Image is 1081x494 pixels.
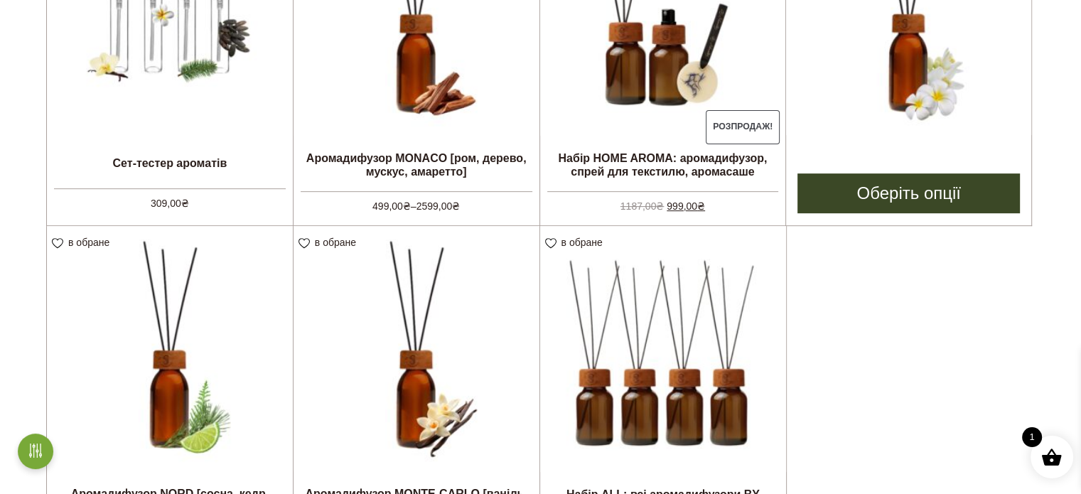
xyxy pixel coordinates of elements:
a: в обране [299,237,361,248]
bdi: 1187,00 [620,200,665,212]
span: ₴ [452,200,460,212]
span: 1 [1022,427,1042,447]
img: unfavourite.svg [545,238,556,249]
span: в обране [68,237,109,248]
a: Виберіть опції для " Аромадифузор FRANGIPANI OF BALI [білі квіти, зелене листя, персик, ананас, я... [797,173,1020,213]
span: ₴ [181,198,189,209]
span: в обране [561,237,603,248]
bdi: 999,00 [667,200,705,212]
span: ₴ [403,200,411,212]
h2: Аромадифузор MONACO [ром, дерево, мускус, амаретто] [294,146,539,184]
h2: Сет-тестер ароматів [47,146,293,181]
bdi: 499,00 [372,200,411,212]
img: unfavourite.svg [299,238,310,249]
span: – [301,191,532,214]
span: Розпродаж! [706,110,780,144]
a: в обране [52,237,114,248]
span: ₴ [697,200,705,212]
span: в обране [315,237,356,248]
h2: Набір HOME AROMA: аромадифузор, спрей для текстилю, аромасаше [540,146,786,184]
bdi: 309,00 [151,198,189,209]
a: в обране [545,237,608,248]
span: ₴ [656,200,664,212]
bdi: 2599,00 [416,200,461,212]
img: unfavourite.svg [52,238,63,249]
